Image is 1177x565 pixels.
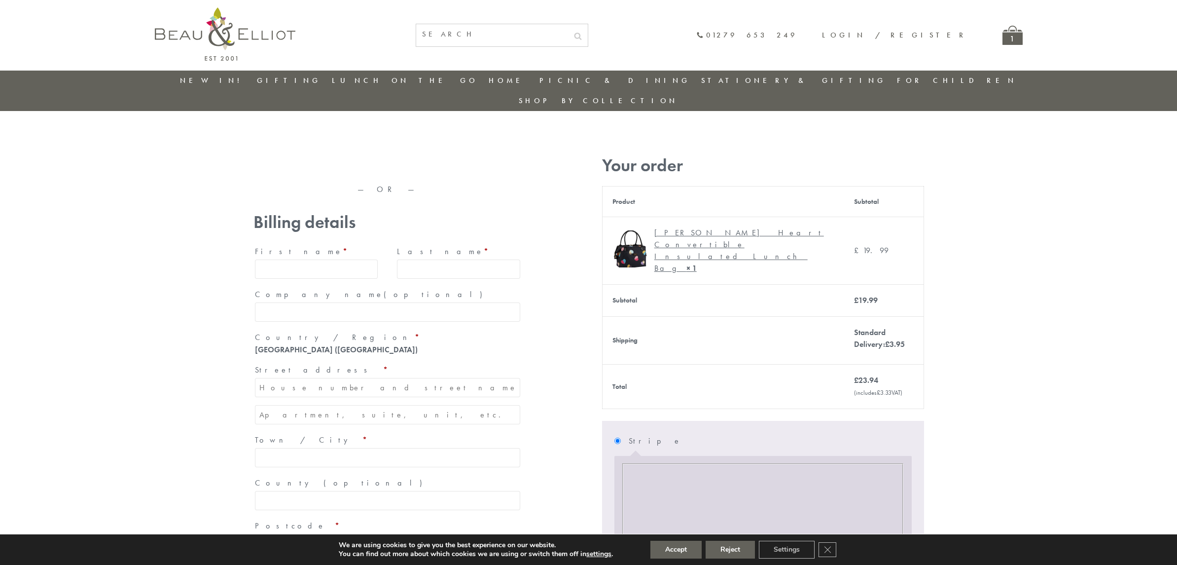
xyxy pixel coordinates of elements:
[854,327,905,349] label: Standard Delivery:
[519,96,678,106] a: Shop by collection
[877,388,880,397] span: £
[489,75,528,85] a: Home
[612,227,835,274] a: Emily convertible lunch bag [PERSON_NAME] Heart Convertible Insulated Lunch Bag× 1
[255,518,520,534] label: Postcode
[255,405,520,424] input: Apartment, suite, unit, etc. (optional)
[819,542,836,557] button: Close GDPR Cookie Banner
[323,478,428,488] span: (optional)
[854,375,858,385] span: £
[854,375,878,385] bdi: 23.94
[885,339,905,349] bdi: 3.95
[253,212,522,232] h3: Billing details
[155,7,295,61] img: logo
[255,432,520,448] label: Town / City
[706,541,755,559] button: Reject
[255,378,520,397] input: House number and street name
[255,244,378,260] label: First name
[854,388,902,397] small: (includes VAT)
[854,295,858,305] span: £
[897,75,1017,85] a: For Children
[844,186,924,217] th: Subtotal
[701,75,886,85] a: Stationery & Gifting
[686,263,697,273] strong: × 1
[253,185,522,194] p: — OR —
[251,151,524,175] iframe: Secure express checkout frame
[384,289,488,300] span: (optional)
[696,31,797,39] a: 01279 653 249
[255,330,520,345] label: Country / Region
[339,541,613,550] p: We are using cookies to give you the best experience on our website.
[854,295,878,305] bdi: 19.99
[255,362,520,378] label: Street address
[602,284,844,316] th: Subtotal
[602,155,924,176] h3: Your order
[822,30,968,40] a: Login / Register
[885,339,890,349] span: £
[1002,26,1023,45] a: 1
[629,433,911,449] label: Stripe
[877,388,892,397] span: 3.33
[759,541,815,559] button: Settings
[586,550,611,559] button: settings
[416,24,568,44] input: SEARCH
[539,75,690,85] a: Picnic & Dining
[255,475,520,491] label: County
[332,75,478,85] a: Lunch On The Go
[612,230,649,267] img: Emily convertible lunch bag
[602,316,844,364] th: Shipping
[255,287,520,302] label: Company name
[854,245,863,256] span: £
[602,364,844,409] th: Total
[339,550,613,559] p: You can find out more about which cookies we are using or switch them off in .
[854,245,889,256] bdi: 19.99
[602,186,844,217] th: Product
[257,75,321,85] a: Gifting
[650,541,702,559] button: Accept
[397,244,520,260] label: Last name
[255,344,418,355] strong: [GEOGRAPHIC_DATA] ([GEOGRAPHIC_DATA])
[180,75,246,85] a: New in!
[654,227,827,274] div: [PERSON_NAME] Heart Convertible Insulated Lunch Bag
